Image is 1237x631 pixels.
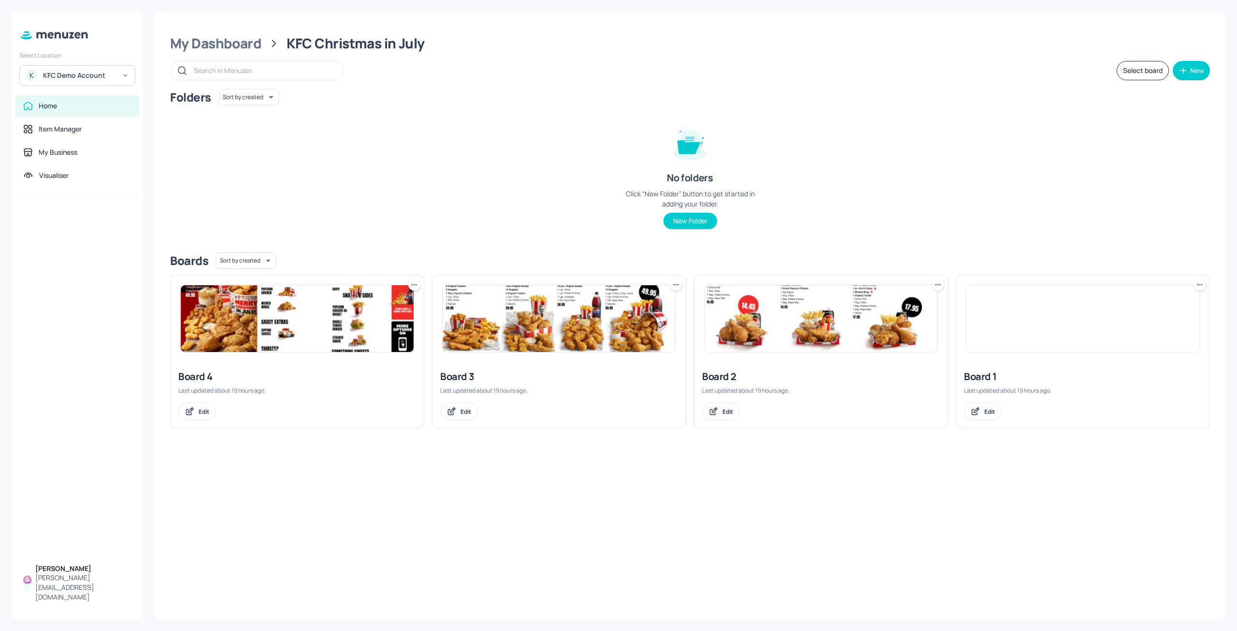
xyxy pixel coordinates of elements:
div: Click “New Folder” button to get started in adding your folder. [618,189,762,209]
img: 2025-08-21-175576598403220sha86kddl.jpeg [181,285,414,352]
div: [PERSON_NAME] [35,564,131,573]
div: Edit [722,408,733,416]
button: Select board [1117,61,1169,80]
div: Last updated about 19 hours ago. [178,386,416,395]
img: 2025-08-21-1755765789329lfax9a24be.jpeg [705,285,937,352]
div: KFC Christmas in July [287,35,425,52]
img: 2025-08-21-1755765900599d32jhzcq6ka.jpeg [443,285,676,352]
div: New [1190,67,1204,74]
div: K [26,70,37,81]
input: Search in Menuzen [194,63,334,77]
div: Sort by created [216,251,276,270]
div: KFC Demo Account [43,71,116,80]
div: Folders [170,89,211,105]
div: [PERSON_NAME][EMAIL_ADDRESS][DOMAIN_NAME] [35,573,131,602]
div: Boards [170,253,208,268]
div: Board 1 [964,370,1202,383]
div: My Dashboard [170,35,261,52]
div: Sort by created [219,88,279,107]
div: Edit [199,408,209,416]
div: My Business [39,147,77,157]
button: New Folder [663,213,717,229]
div: Board 2 [702,370,940,383]
div: Last updated about 19 hours ago. [440,386,678,395]
button: New [1173,61,1210,80]
div: Board 3 [440,370,678,383]
div: Last updated about 19 hours ago. [964,386,1202,395]
div: Edit [984,408,995,416]
div: No folders [667,171,713,185]
div: Item Manager [39,124,82,134]
div: Last updated about 19 hours ago. [702,386,940,395]
div: Home [39,101,57,111]
div: Visualiser [39,171,69,180]
img: 2025-08-21-1755764161171eagyf8r1jsb.jpeg [966,285,1199,352]
div: Board 4 [178,370,416,383]
img: AOh14Gi8qiLOHi8_V0Z21Rg2Hnc1Q3Dmev7ROR3CPInM=s96-c [23,575,31,584]
div: Select Location [19,51,135,59]
img: folder-empty [666,119,714,167]
div: Edit [460,408,471,416]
